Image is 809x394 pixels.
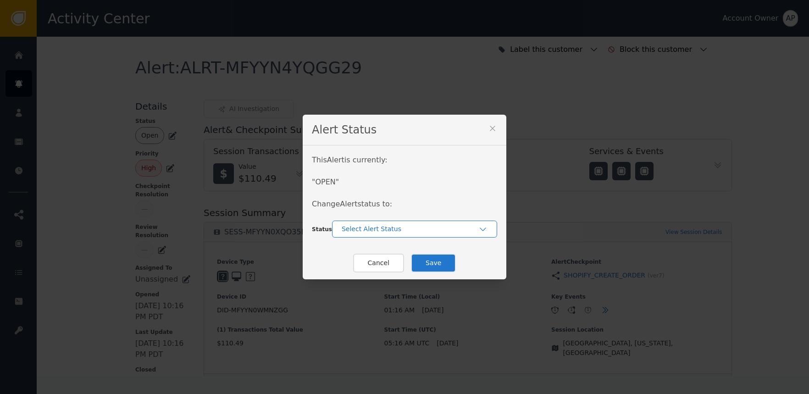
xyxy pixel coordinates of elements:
span: Status [312,226,332,233]
span: This Alert is currently: [312,155,388,164]
button: Select Alert Status [332,221,497,238]
div: Alert Status [303,115,506,145]
button: Cancel [353,254,404,272]
span: Change Alert status to: [312,200,392,208]
button: Save [411,254,456,272]
span: " OPEN " [312,178,339,186]
div: Select Alert Status [342,224,478,234]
